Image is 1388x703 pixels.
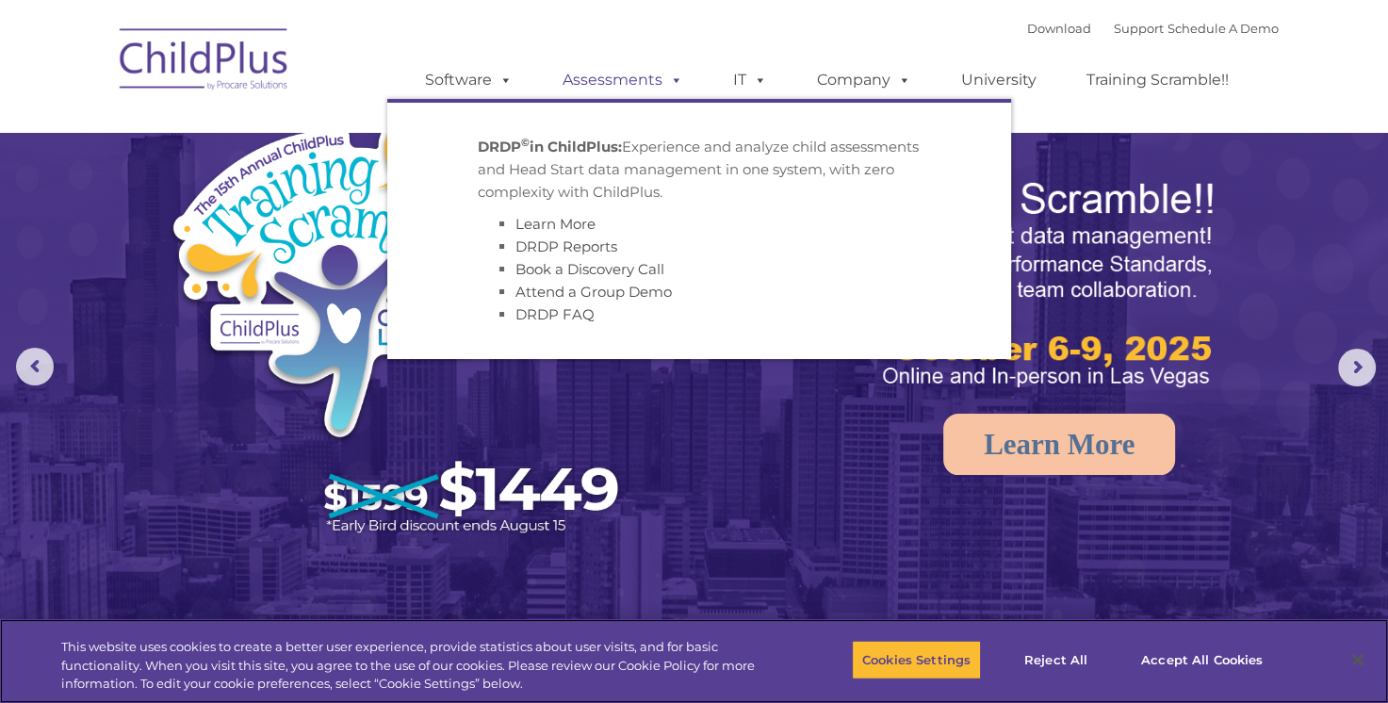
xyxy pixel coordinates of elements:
[1114,21,1164,36] a: Support
[478,138,622,155] strong: DRDP in ChildPlus:
[544,61,702,99] a: Assessments
[521,136,530,149] sup: ©
[1131,640,1273,679] button: Accept All Cookies
[515,260,664,278] a: Book a Discovery Call
[997,640,1115,679] button: Reject All
[262,124,319,139] span: Last name
[852,640,981,679] button: Cookies Settings
[943,414,1175,475] a: Learn More
[798,61,930,99] a: Company
[262,202,342,216] span: Phone number
[1068,61,1248,99] a: Training Scramble!!
[714,61,786,99] a: IT
[515,283,672,301] a: Attend a Group Demo
[110,15,299,109] img: ChildPlus by Procare Solutions
[1168,21,1279,36] a: Schedule A Demo
[1027,21,1091,36] a: Download
[515,237,617,255] a: DRDP Reports
[61,638,763,694] div: This website uses cookies to create a better user experience, provide statistics about user visit...
[406,61,531,99] a: Software
[1337,639,1379,680] button: Close
[515,305,595,323] a: DRDP FAQ
[1027,21,1279,36] font: |
[942,61,1055,99] a: University
[478,136,921,204] p: Experience and analyze child assessments and Head Start data management in one system, with zero ...
[515,215,596,233] a: Learn More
